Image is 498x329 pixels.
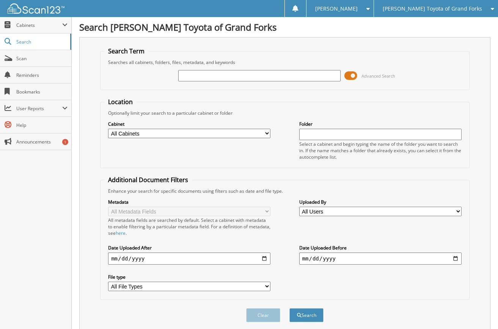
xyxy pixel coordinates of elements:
[108,253,270,265] input: start
[108,199,270,205] label: Metadata
[299,253,462,265] input: end
[108,274,270,280] label: File type
[16,22,62,28] span: Cabinets
[104,188,465,194] div: Enhance your search for specific documents using filters such as date and file type.
[62,139,68,145] div: 1
[79,21,490,33] h1: Search [PERSON_NAME] Toyota of Grand Forks
[16,139,68,145] span: Announcements
[16,89,68,95] span: Bookmarks
[16,55,68,62] span: Scan
[16,122,68,128] span: Help
[315,6,358,11] span: [PERSON_NAME]
[8,3,64,14] img: scan123-logo-white.svg
[104,110,465,116] div: Optionally limit your search to a particular cabinet or folder
[383,6,482,11] span: [PERSON_NAME] Toyota of Grand Forks
[108,245,270,251] label: Date Uploaded After
[299,245,462,251] label: Date Uploaded Before
[246,308,280,322] button: Clear
[108,217,270,236] div: All metadata fields are searched by default. Select a cabinet with metadata to enable filtering b...
[16,72,68,78] span: Reminders
[104,59,465,65] div: Searches all cabinets, folders, files, metadata, and keywords
[299,121,462,127] label: Folder
[116,230,126,236] a: here
[16,105,62,112] span: User Reports
[289,308,324,322] button: Search
[108,121,270,127] label: Cabinet
[299,141,462,160] div: Select a cabinet and begin typing the name of the folder you want to search in. If the name match...
[104,176,192,184] legend: Additional Document Filters
[104,47,148,55] legend: Search Term
[299,199,462,205] label: Uploaded By
[104,98,137,106] legend: Location
[16,39,66,45] span: Search
[361,73,395,79] span: Advanced Search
